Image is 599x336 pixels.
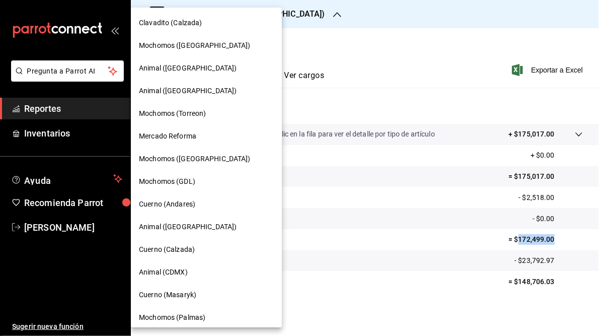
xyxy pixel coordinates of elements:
span: Mochomos (Palmas) [139,312,205,323]
div: Animal (CDMX) [131,261,282,284]
span: Animal (CDMX) [139,267,188,278]
div: Animal ([GEOGRAPHIC_DATA]) [131,216,282,238]
span: Mochomos (Torreon) [139,108,206,119]
div: Mochomos (Palmas) [131,306,282,329]
span: Clavadito (Calzada) [139,18,202,28]
span: Animal ([GEOGRAPHIC_DATA]) [139,86,237,96]
div: Cuerno (Andares) [131,193,282,216]
div: Cuerno (Calzada) [131,238,282,261]
span: Cuerno (Calzada) [139,244,195,255]
div: Cuerno (Masaryk) [131,284,282,306]
span: Mercado Reforma [139,131,196,142]
span: Animal ([GEOGRAPHIC_DATA]) [139,63,237,74]
span: Mochomos (GDL) [139,176,195,187]
div: Mercado Reforma [131,125,282,148]
div: Mochomos ([GEOGRAPHIC_DATA]) [131,34,282,57]
span: Cuerno (Masaryk) [139,290,196,300]
span: Animal ([GEOGRAPHIC_DATA]) [139,222,237,232]
div: Mochomos (GDL) [131,170,282,193]
span: Mochomos ([GEOGRAPHIC_DATA]) [139,154,251,164]
div: Mochomos ([GEOGRAPHIC_DATA]) [131,148,282,170]
div: Animal ([GEOGRAPHIC_DATA]) [131,57,282,80]
div: Mochomos (Torreon) [131,102,282,125]
span: Mochomos ([GEOGRAPHIC_DATA]) [139,40,251,51]
span: Cuerno (Andares) [139,199,195,210]
div: Clavadito (Calzada) [131,12,282,34]
div: Animal ([GEOGRAPHIC_DATA]) [131,80,282,102]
